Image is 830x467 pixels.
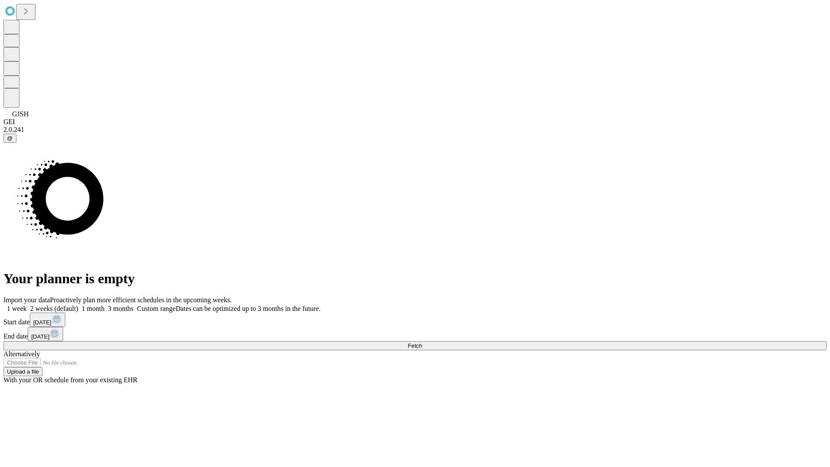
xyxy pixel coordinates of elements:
span: Fetch [408,342,422,349]
button: Upload a file [3,367,42,376]
span: Alternatively [3,350,40,358]
span: 3 months [108,305,134,312]
span: GJSH [12,110,29,118]
button: @ [3,134,16,143]
span: 2 weeks (default) [30,305,78,312]
button: Fetch [3,341,827,350]
h1: Your planner is empty [3,271,827,287]
span: 1 week [7,305,27,312]
span: Proactively plan more efficient schedules in the upcoming weeks. [50,296,232,304]
span: Import your data [3,296,50,304]
button: [DATE] [30,313,65,327]
div: End date [3,327,827,341]
span: [DATE] [33,319,51,326]
span: Custom range [137,305,176,312]
span: 1 month [82,305,105,312]
div: Start date [3,313,827,327]
span: @ [7,135,13,141]
span: [DATE] [31,333,49,340]
button: [DATE] [28,327,63,341]
div: GEI [3,118,827,126]
span: With your OR schedule from your existing EHR [3,376,137,384]
div: 2.0.241 [3,126,827,134]
span: Dates can be optimized up to 3 months in the future. [176,305,320,312]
